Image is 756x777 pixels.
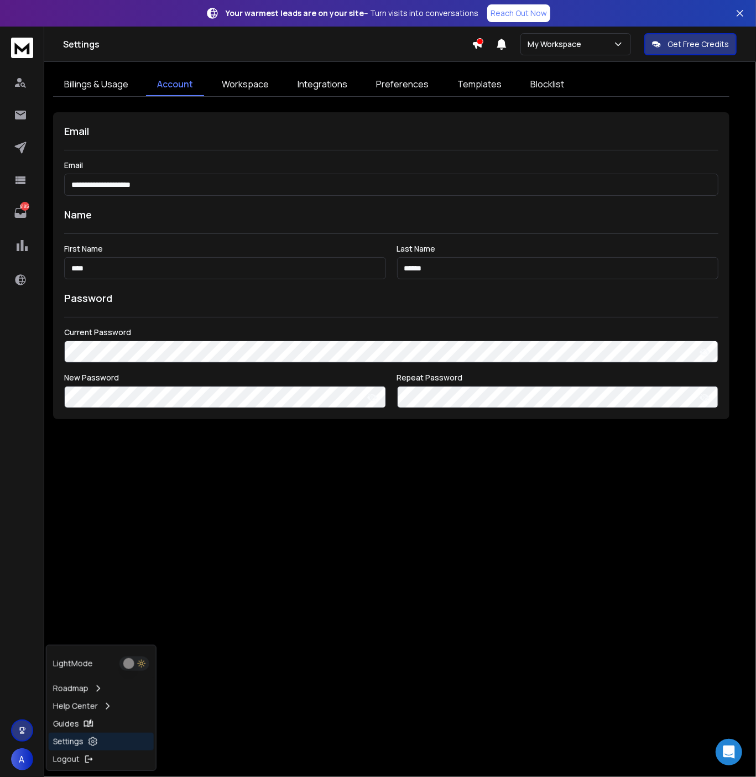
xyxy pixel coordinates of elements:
[53,736,84,747] p: Settings
[9,202,32,224] a: 6185
[519,73,575,96] a: Blocklist
[64,328,718,336] label: Current Password
[365,73,440,96] a: Preferences
[11,38,33,58] img: logo
[146,73,204,96] a: Account
[64,290,112,306] h1: Password
[64,123,718,139] h1: Email
[211,73,280,96] a: Workspace
[64,374,386,382] label: New Password
[716,739,742,765] div: Open Intercom Messenger
[63,38,472,51] h1: Settings
[53,658,93,669] p: Light Mode
[20,202,29,211] p: 6185
[53,754,80,765] p: Logout
[49,680,154,697] a: Roadmap
[528,39,586,50] p: My Workspace
[53,73,139,96] a: Billings & Usage
[49,733,154,750] a: Settings
[491,8,547,19] p: Reach Out Now
[64,207,718,222] h1: Name
[226,8,364,18] strong: Your warmest leads are on your site
[397,245,719,253] label: Last Name
[64,245,386,253] label: First Name
[53,701,98,712] p: Help Center
[446,73,513,96] a: Templates
[11,748,33,770] button: A
[53,718,79,729] p: Guides
[668,39,729,50] p: Get Free Credits
[226,8,478,19] p: – Turn visits into conversations
[644,33,737,55] button: Get Free Credits
[49,715,154,733] a: Guides
[64,161,718,169] label: Email
[286,73,358,96] a: Integrations
[49,697,154,715] a: Help Center
[53,683,88,694] p: Roadmap
[397,374,719,382] label: Repeat Password
[487,4,550,22] a: Reach Out Now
